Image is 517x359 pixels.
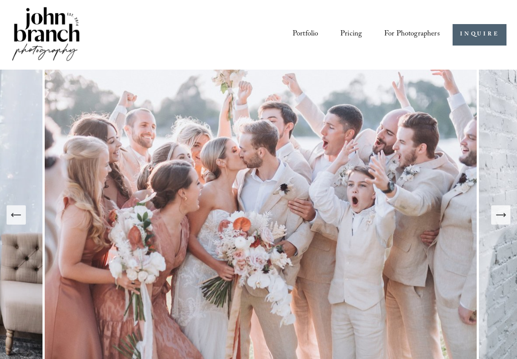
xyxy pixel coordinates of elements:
img: John Branch IV Photography [11,5,81,64]
span: For Photographers [384,28,440,42]
a: Portfolio [293,27,318,42]
a: Pricing [340,27,362,42]
a: INQUIRE [453,24,506,46]
a: folder dropdown [384,27,440,42]
button: Previous Slide [7,205,26,225]
button: Next Slide [491,205,510,225]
